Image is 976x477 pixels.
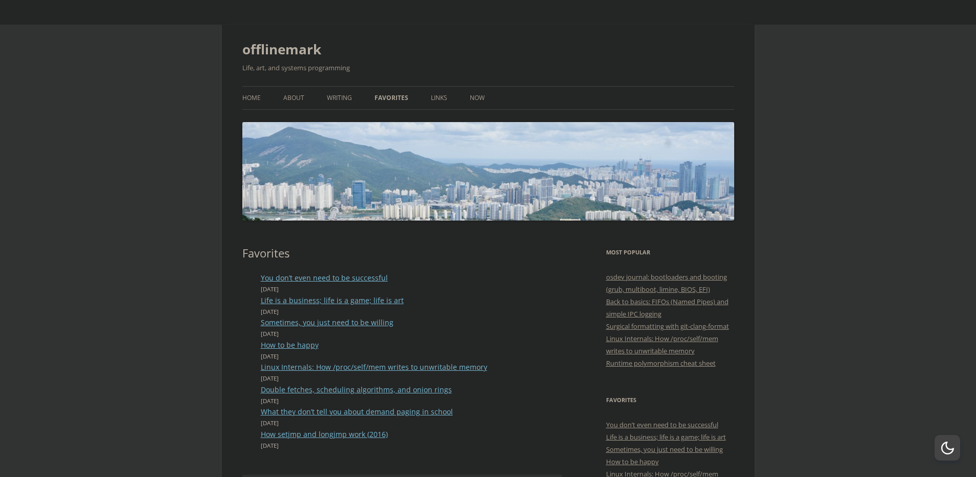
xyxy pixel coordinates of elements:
[242,87,261,109] a: Home
[242,246,563,260] h1: Favorites
[261,273,388,283] a: You don’t even need to be successful
[261,441,563,451] time: [DATE]
[261,284,563,294] time: [DATE]
[261,385,452,394] a: Double fetches, scheduling algorithms, and onion rings
[606,445,723,454] a: Sometimes, you just need to be willing
[261,329,563,339] time: [DATE]
[470,87,485,109] a: Now
[327,87,352,109] a: Writing
[261,351,563,362] time: [DATE]
[606,246,734,259] h3: Most Popular
[606,272,727,294] a: osdev journal: bootloaders and booting (grub, multiboot, limine, BIOS, EFI)
[606,334,718,355] a: Linux Internals: How /proc/self/mem writes to unwritable memory
[261,407,453,416] a: What they don’t tell you about demand paging in school
[242,62,734,74] h2: Life, art, and systems programming
[261,340,319,350] a: How to be happy
[261,317,393,327] a: Sometimes, you just need to be willing
[606,457,659,466] a: How to be happy
[261,373,563,384] time: [DATE]
[606,359,716,368] a: Runtime polymorphism cheat sheet
[261,396,563,406] time: [DATE]
[261,418,563,428] time: [DATE]
[261,307,563,317] time: [DATE]
[261,362,487,372] a: Linux Internals: How /proc/self/mem writes to unwritable memory
[242,122,734,221] img: offlinemark
[261,429,388,439] a: How setjmp and longjmp work (2016)
[431,87,447,109] a: Links
[606,420,718,429] a: You don’t even need to be successful
[375,87,408,109] a: Favorites
[606,432,726,442] a: Life is a business; life is a game; life is art
[283,87,304,109] a: About
[261,295,404,305] a: Life is a business; life is a game; life is art
[606,297,729,319] a: Back to basics: FIFOs (Named Pipes) and simple IPC logging
[606,394,734,406] h3: Favorites
[242,37,321,62] a: offlinemark
[606,322,729,331] a: Surgical formatting with git-clang-format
